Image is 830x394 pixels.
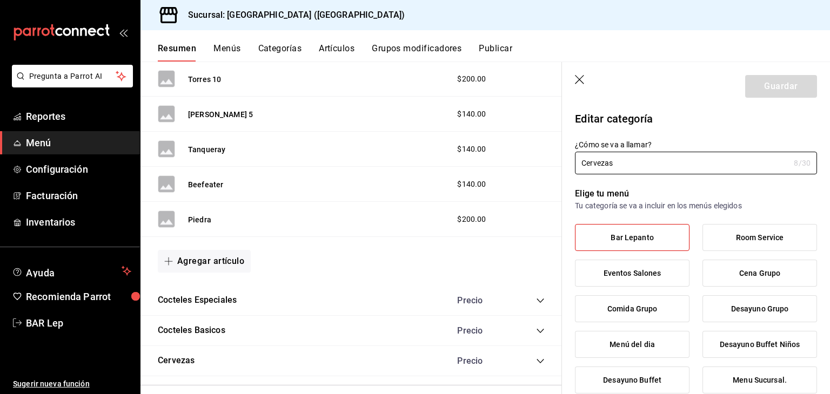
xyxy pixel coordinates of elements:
div: Precio [446,356,516,366]
span: Configuración [26,162,131,176]
button: Cocteles Especiales [158,294,237,307]
span: Menú [26,135,131,150]
span: Eventos Salones [604,269,661,278]
button: Tanqueray [188,144,225,155]
button: Torres 10 [188,74,221,85]
div: navigation tabs [158,43,830,62]
span: Bar Lepanto [611,233,653,242]
span: Desayuno Buffet Niños [720,340,800,349]
button: collapse-category-row [536,327,545,335]
p: Editar categoría [575,111,817,127]
span: Room Service [736,233,784,242]
span: Comida Grupo [607,304,658,314]
span: Menu Sucursal. [733,376,787,385]
button: Pregunta a Parrot AI [12,65,133,87]
button: Piedra [188,214,211,225]
span: Facturación [26,188,131,203]
button: Cocteles Basicos [158,324,225,337]
label: ¿Cómo se va a llamar? [575,141,817,148]
button: Beefeater [188,179,223,190]
button: Artículos [319,43,354,62]
button: Menús [213,43,240,62]
span: Sugerir nueva función [13,378,131,390]
div: 8 /30 [794,158,811,168]
a: Pregunta a Parrot AI [8,78,133,90]
span: $140.00 [457,144,486,155]
button: Publicar [479,43,512,62]
p: Tu categoría se va a incluir en los menús elegidos [575,200,817,211]
span: $200.00 [457,73,486,85]
button: open_drawer_menu [119,28,128,37]
button: Grupos modificadores [372,43,461,62]
span: $140.00 [457,108,486,120]
button: Cervezas [158,355,195,367]
button: collapse-category-row [536,296,545,305]
span: $140.00 [457,179,486,190]
button: Agregar artículo [158,250,251,273]
span: Desayuno Buffet [603,376,661,385]
span: Desayuno Grupo [731,304,789,314]
span: Recomienda Parrot [26,289,131,304]
span: Ayuda [26,264,117,277]
span: Inventarios [26,215,131,229]
span: Reportes [26,109,131,124]
span: Menú del dia [610,340,655,349]
div: Precio [446,295,516,305]
div: Precio [446,325,516,336]
h3: Sucursal: [GEOGRAPHIC_DATA] ([GEOGRAPHIC_DATA]) [179,9,405,22]
span: BAR Lep [26,316,131,330]
span: Pregunta a Parrot AI [29,71,116,82]
span: Cena Grupo [739,269,780,278]
button: [PERSON_NAME] 5 [188,109,253,120]
button: Categorías [258,43,302,62]
button: collapse-category-row [536,357,545,365]
p: Elige tu menú [575,187,817,200]
button: Resumen [158,43,196,62]
span: $200.00 [457,214,486,225]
